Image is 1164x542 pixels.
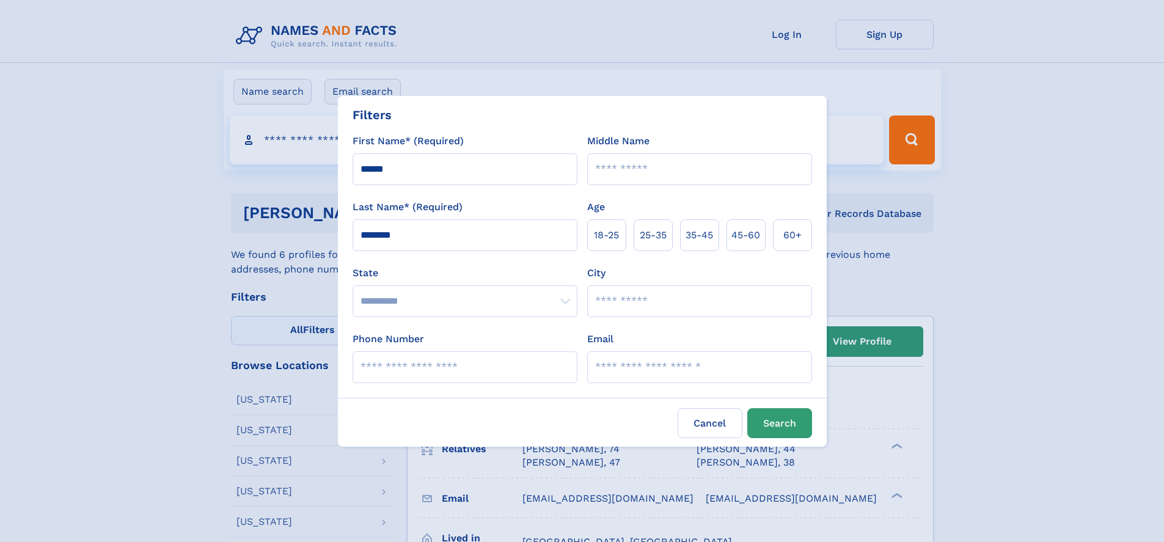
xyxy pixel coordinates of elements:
label: Middle Name [587,134,650,148]
span: 25‑35 [640,228,667,243]
label: Last Name* (Required) [353,200,463,214]
label: City [587,266,606,280]
span: 60+ [783,228,802,243]
label: Age [587,200,605,214]
span: 18‑25 [594,228,619,243]
span: 45‑60 [731,228,760,243]
button: Search [747,408,812,438]
label: Cancel [678,408,742,438]
label: First Name* (Required) [353,134,464,148]
label: State [353,266,577,280]
label: Phone Number [353,332,424,346]
label: Email [587,332,613,346]
div: Filters [353,106,392,124]
span: 35‑45 [686,228,713,243]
